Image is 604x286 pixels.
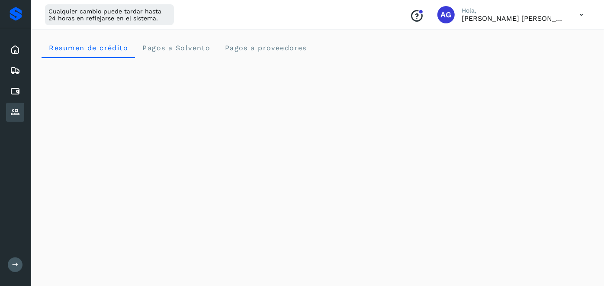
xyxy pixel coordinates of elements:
p: Abigail Gonzalez Leon [462,14,565,23]
div: Inicio [6,40,24,59]
span: Pagos a proveedores [224,44,307,52]
div: Proveedores [6,103,24,122]
div: Cualquier cambio puede tardar hasta 24 horas en reflejarse en el sistema. [45,4,174,25]
span: Pagos a Solvento [142,44,210,52]
span: Resumen de crédito [48,44,128,52]
div: Embarques [6,61,24,80]
div: Cuentas por pagar [6,82,24,101]
p: Hola, [462,7,565,14]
